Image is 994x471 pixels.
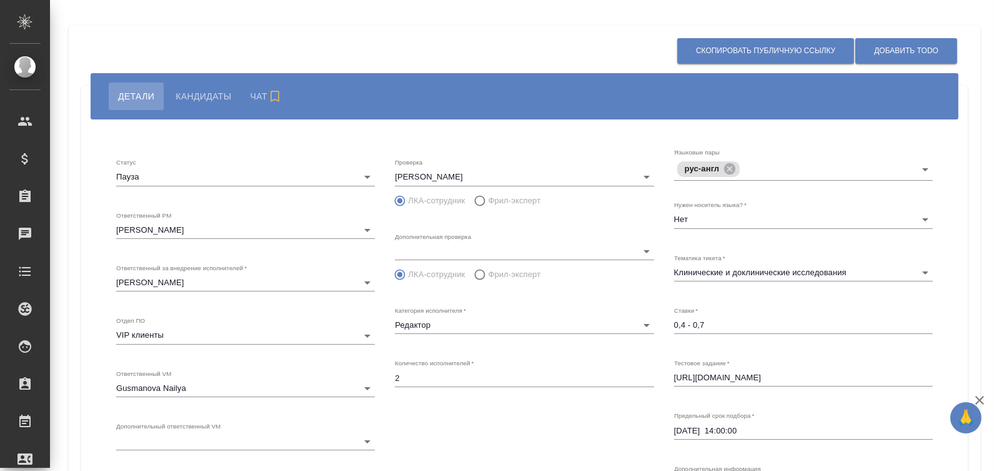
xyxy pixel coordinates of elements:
[674,149,720,156] label: Языковые пары
[674,373,933,382] textarea: [URL][DOMAIN_NAME]
[116,265,247,271] label: Ответственный за внедрение исполнителей
[116,327,375,344] div: VIP клиенты
[674,360,730,367] label: Тестовое задание
[116,274,375,291] div: [PERSON_NAME]
[488,195,540,207] span: Фрил-эксперт
[855,38,957,64] button: Добавить ToDo
[677,164,727,173] span: рус-англ
[395,160,422,166] label: Проверка
[251,89,286,104] span: Чат
[674,308,698,314] label: Ставки
[116,168,375,186] div: Пауза
[955,405,977,431] span: 🙏
[408,268,465,281] span: ЛКА-сотрудник
[395,308,466,314] label: Категория исполнителя
[176,89,231,104] span: Кандидаты
[116,318,145,324] label: Отдел ПО
[674,202,747,208] label: Нужен носитель языка?
[674,255,725,261] label: Тематика тикета
[116,160,136,166] label: Статус
[950,402,982,433] button: 🙏
[488,268,540,281] span: Фрил-эксперт
[116,221,375,239] div: [PERSON_NAME]
[395,233,471,240] label: Дополнительная проверка
[118,89,154,104] span: Детали
[917,161,934,178] button: Open
[395,360,474,367] label: Количество исполнителей
[677,38,854,64] button: Скопировать публичную ссылку
[677,161,740,177] div: рус-англ
[116,423,221,430] label: Дополнительный ответственный VM
[116,370,171,377] label: Ответственный VM
[395,317,654,334] div: Редактор
[116,380,375,397] div: Gusmanova Nailya
[674,264,933,281] div: Клинические и доклинические исследования
[674,211,933,228] div: Нет
[116,212,171,218] label: Ответственный PM
[696,46,835,56] span: Скопировать публичную ссылку
[674,413,755,419] label: Предельный срок подбора
[408,195,465,207] span: ЛКА-сотрудник
[874,46,938,56] span: Добавить ToDo
[395,168,654,186] div: [PERSON_NAME]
